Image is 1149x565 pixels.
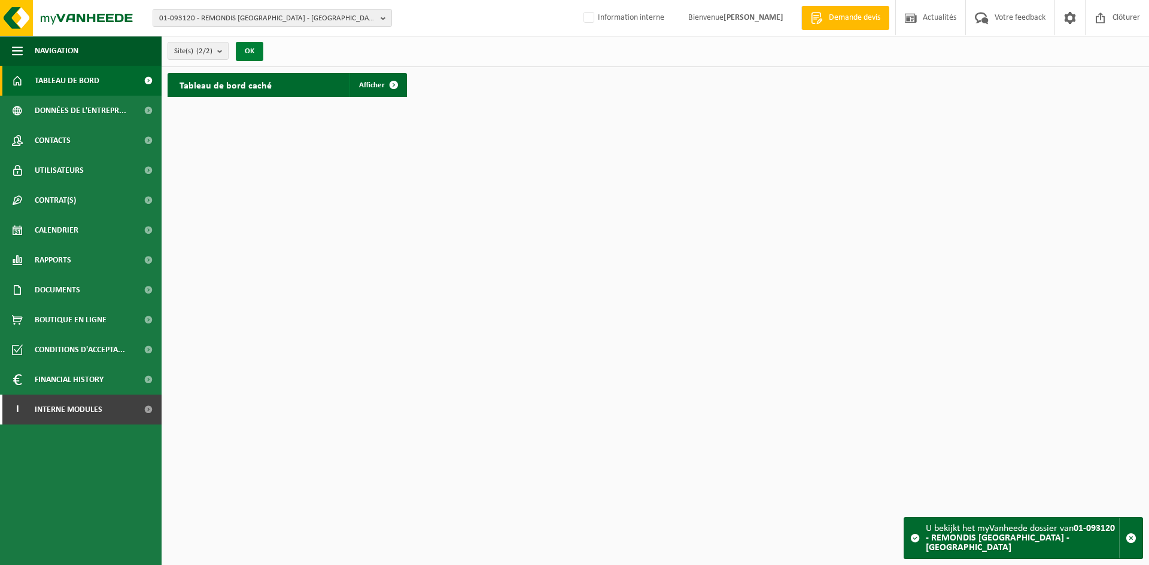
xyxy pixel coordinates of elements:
[724,13,783,22] strong: [PERSON_NAME]
[12,395,23,424] span: I
[926,524,1115,552] strong: 01-093120 - REMONDIS [GEOGRAPHIC_DATA] - [GEOGRAPHIC_DATA]
[153,9,392,27] button: 01-093120 - REMONDIS [GEOGRAPHIC_DATA] - [GEOGRAPHIC_DATA]
[168,73,284,96] h2: Tableau de bord caché
[35,305,107,335] span: Boutique en ligne
[35,155,84,185] span: Utilisateurs
[349,73,406,97] a: Afficher
[35,365,104,395] span: Financial History
[35,395,102,424] span: Interne modules
[35,126,71,155] span: Contacts
[35,96,126,126] span: Données de l'entrepr...
[196,47,212,55] count: (2/2)
[35,245,71,275] span: Rapports
[174,42,212,60] span: Site(s)
[168,42,229,60] button: Site(s)(2/2)
[236,42,263,61] button: OK
[35,66,99,96] span: Tableau de bord
[35,275,80,305] span: Documents
[581,9,664,27] label: Information interne
[159,10,376,28] span: 01-093120 - REMONDIS [GEOGRAPHIC_DATA] - [GEOGRAPHIC_DATA]
[926,518,1119,558] div: U bekijkt het myVanheede dossier van
[35,335,125,365] span: Conditions d'accepta...
[35,36,78,66] span: Navigation
[35,215,78,245] span: Calendrier
[826,12,883,24] span: Demande devis
[359,81,385,89] span: Afficher
[35,185,76,215] span: Contrat(s)
[801,6,889,30] a: Demande devis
